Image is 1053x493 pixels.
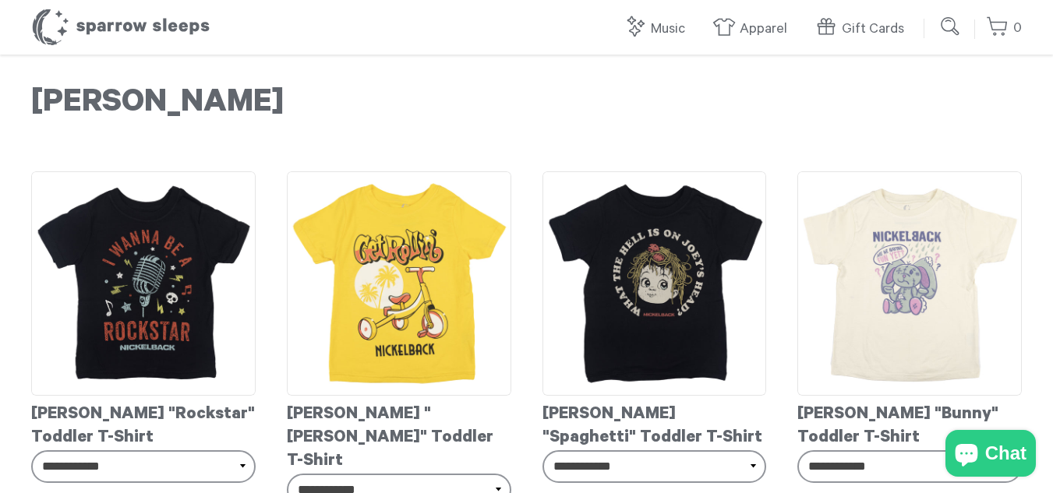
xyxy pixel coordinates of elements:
img: Nickelback-GetRollinToddlerT-shirt_grande.jpg [287,171,511,396]
div: [PERSON_NAME] "[PERSON_NAME]" Toddler T-Shirt [287,396,511,474]
h1: Sparrow Sleeps [31,8,210,47]
h1: [PERSON_NAME] [31,86,1022,125]
div: [PERSON_NAME] "Rockstar" Toddler T-Shirt [31,396,256,450]
img: Nickelback-RockstarToddlerT-shirt_grande.jpg [31,171,256,396]
img: Nickelback-JoeysHeadToddlerT-shirt_grande.jpg [542,171,767,396]
div: [PERSON_NAME] "Bunny" Toddler T-Shirt [797,396,1022,450]
a: Music [624,12,693,46]
a: Gift Cards [814,12,912,46]
img: Nickelback-ArewehavingfunyetToddlerT-shirt_grande.jpg [797,171,1022,396]
inbox-online-store-chat: Shopify online store chat [941,430,1041,481]
div: [PERSON_NAME] "Spaghetti" Toddler T-Shirt [542,396,767,450]
a: 0 [986,12,1022,45]
input: Submit [935,11,966,42]
a: Apparel [712,12,795,46]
